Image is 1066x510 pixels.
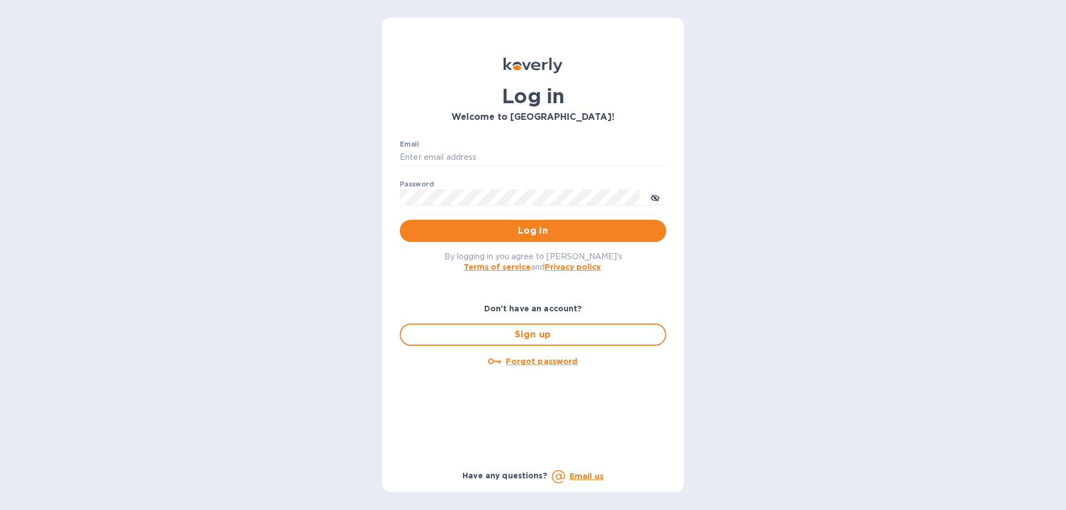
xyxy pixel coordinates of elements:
[400,84,666,108] h1: Log in
[644,186,666,208] button: toggle password visibility
[400,181,434,188] label: Password
[400,112,666,123] h3: Welcome to [GEOGRAPHIC_DATA]!
[484,304,582,313] b: Don't have an account?
[464,262,531,271] a: Terms of service
[462,471,547,480] b: Have any questions?
[400,141,419,148] label: Email
[400,324,666,346] button: Sign up
[400,220,666,242] button: Log in
[410,328,656,341] span: Sign up
[506,357,577,366] u: Forgot password
[444,252,622,271] span: By logging in you agree to [PERSON_NAME]'s and .
[400,149,666,166] input: Enter email address
[409,224,657,238] span: Log in
[570,472,604,481] a: Email us
[545,262,601,271] a: Privacy policy
[504,58,562,73] img: Koverly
